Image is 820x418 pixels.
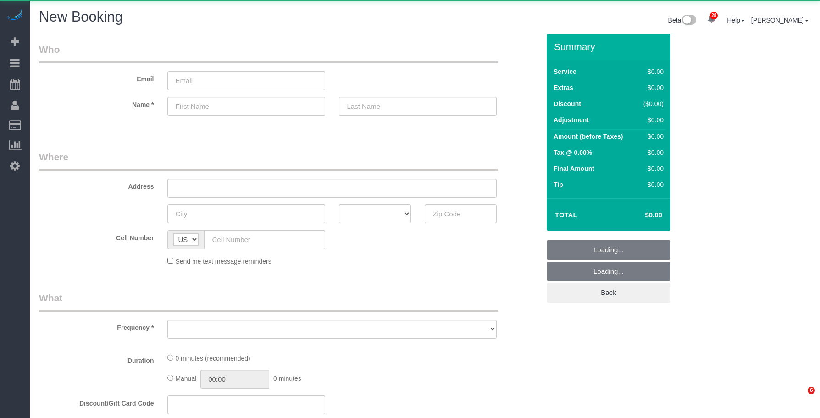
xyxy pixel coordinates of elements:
[339,97,497,116] input: Last Name
[554,132,623,141] label: Amount (before Taxes)
[425,204,497,223] input: Zip Code
[39,9,123,25] span: New Booking
[639,164,664,173] div: $0.00
[703,9,720,29] a: 28
[32,320,161,332] label: Frequency *
[554,115,589,124] label: Adjustment
[554,180,563,189] label: Tip
[639,132,664,141] div: $0.00
[554,99,581,108] label: Discount
[618,211,662,219] h4: $0.00
[32,97,161,109] label: Name *
[273,375,301,382] span: 0 minutes
[6,9,24,22] img: Automaid Logo
[167,71,325,90] input: Email
[751,17,809,24] a: [PERSON_NAME]
[727,17,745,24] a: Help
[554,41,666,52] h3: Summary
[204,230,325,249] input: Cell Number
[789,387,811,409] iframe: Intercom live chat
[175,375,196,382] span: Manual
[32,71,161,84] label: Email
[175,258,271,265] span: Send me text message reminders
[39,291,498,312] legend: What
[639,115,664,124] div: $0.00
[554,67,576,76] label: Service
[167,97,325,116] input: First Name
[555,211,577,219] strong: Total
[668,17,697,24] a: Beta
[710,12,718,19] span: 28
[32,230,161,243] label: Cell Number
[554,164,594,173] label: Final Amount
[547,283,670,302] a: Back
[639,180,664,189] div: $0.00
[32,395,161,408] label: Discount/Gift Card Code
[32,353,161,365] label: Duration
[167,204,325,223] input: City
[639,83,664,92] div: $0.00
[39,150,498,171] legend: Where
[808,387,815,394] span: 6
[554,148,592,157] label: Tax @ 0.00%
[639,99,664,108] div: ($0.00)
[639,67,664,76] div: $0.00
[681,15,696,27] img: New interface
[639,148,664,157] div: $0.00
[175,355,250,362] span: 0 minutes (recommended)
[554,83,573,92] label: Extras
[39,43,498,63] legend: Who
[32,179,161,191] label: Address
